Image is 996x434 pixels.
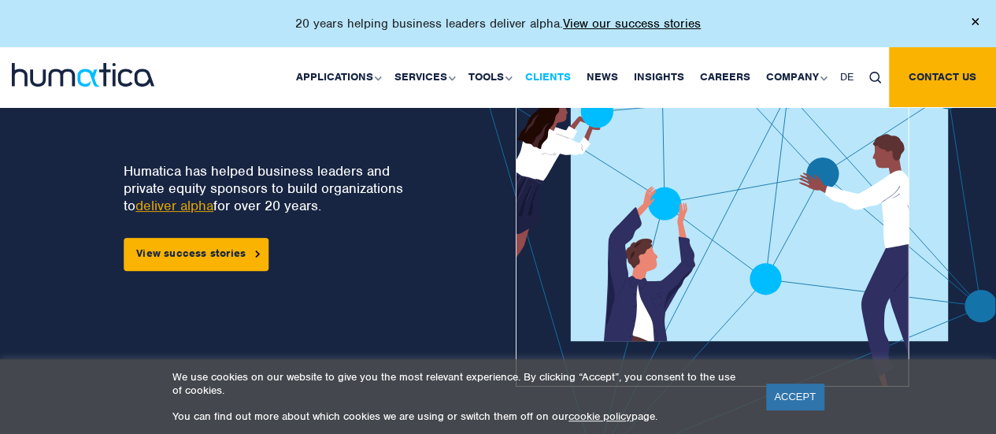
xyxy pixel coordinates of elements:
img: logo [12,63,154,87]
img: search_icon [869,72,881,83]
a: Insights [626,47,692,107]
a: Applications [288,47,387,107]
a: Careers [692,47,758,107]
a: View our success stories [563,16,701,32]
p: Humatica has helped business leaders and private equity sponsors to build organizations to for ov... [124,162,413,214]
a: deliver alpha [135,197,213,214]
img: arrowicon [255,250,260,258]
a: Clients [517,47,579,107]
a: News [579,47,626,107]
a: Tools [461,47,517,107]
a: Company [758,47,832,107]
a: cookie policy [568,410,631,423]
p: We use cookies on our website to give you the most relevant experience. By clicking “Accept”, you... [172,370,746,397]
a: ACCEPT [766,384,824,410]
span: DE [840,70,853,83]
p: You can find out more about which cookies we are using or switch them off on our page. [172,410,746,423]
p: 20 years helping business leaders deliver alpha. [295,16,701,32]
a: Services [387,47,461,107]
a: DE [832,47,861,107]
a: Contact us [889,47,996,107]
a: View success stories [124,238,268,271]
